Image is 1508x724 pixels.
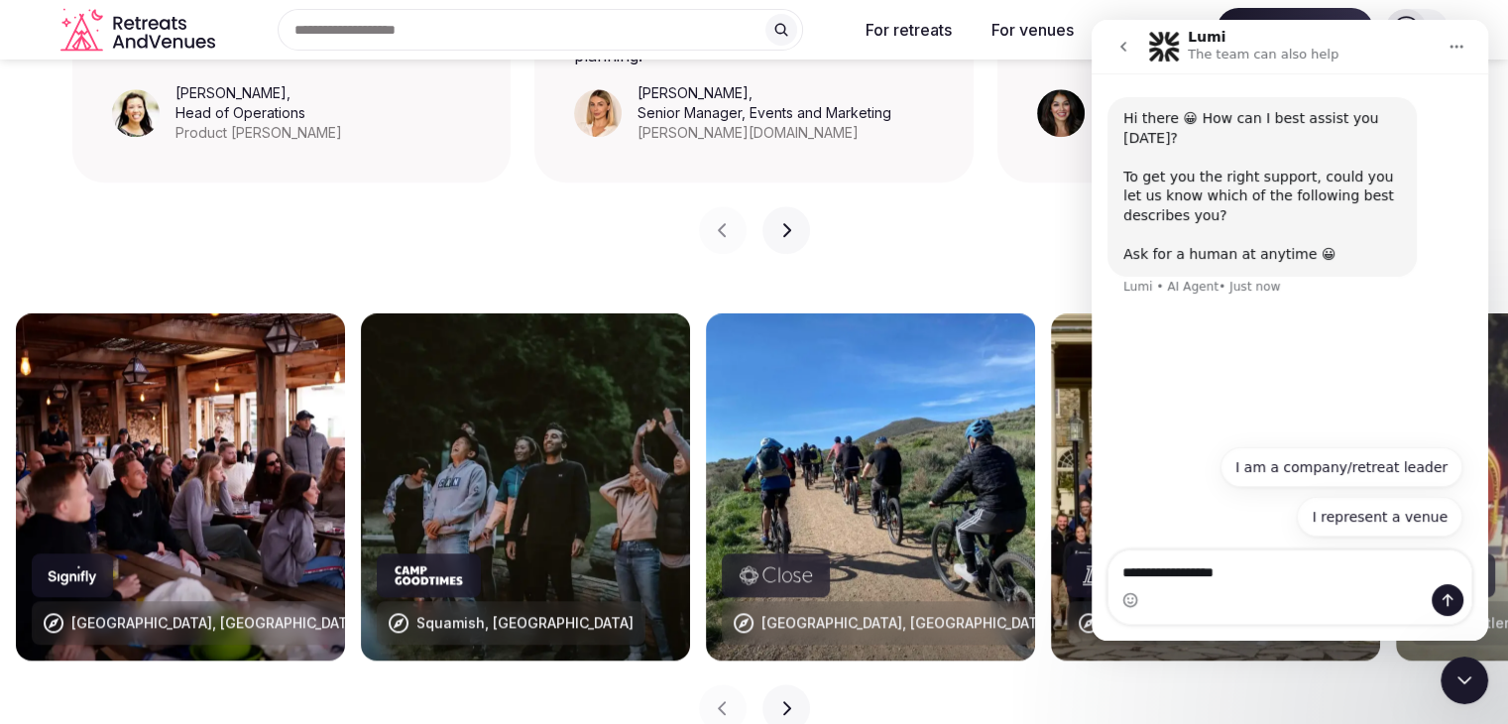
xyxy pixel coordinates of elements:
cite: [PERSON_NAME] [638,84,749,101]
img: Alentejo, Portugal [16,313,345,661]
figcaption: , [175,83,342,143]
img: New York, USA [1051,313,1380,661]
svg: Signify company logo [48,565,97,585]
button: For venues [976,8,1090,52]
div: [PERSON_NAME][DOMAIN_NAME] [638,123,891,143]
svg: Retreats and Venues company logo [60,8,219,53]
button: For retreats [850,8,968,52]
div: [GEOGRAPHIC_DATA], [GEOGRAPHIC_DATA] [761,613,1051,633]
img: Triana Jewell-Lujan [574,89,622,137]
figcaption: , [638,83,891,143]
svg: LeagueApps company logo [1083,565,1164,585]
div: Squamish, [GEOGRAPHIC_DATA] [416,613,634,633]
img: Squamish, Canada [361,313,690,661]
a: Visit the homepage [60,8,219,53]
img: Sonia Singh [1037,89,1085,137]
img: Lombardy, Italy [706,313,1035,661]
button: Resources [1098,8,1209,52]
div: Product [PERSON_NAME] [175,123,342,143]
div: [GEOGRAPHIC_DATA], [GEOGRAPHIC_DATA] [71,613,361,633]
iframe: Intercom live chat [1092,20,1488,641]
div: Senior Manager, Events and Marketing [638,103,891,123]
div: Head of Operations [175,103,342,123]
img: Leeann Trang [112,89,160,137]
cite: [PERSON_NAME] [175,84,287,101]
span: Let's connect [1217,8,1373,52]
iframe: Intercom live chat [1441,657,1488,704]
